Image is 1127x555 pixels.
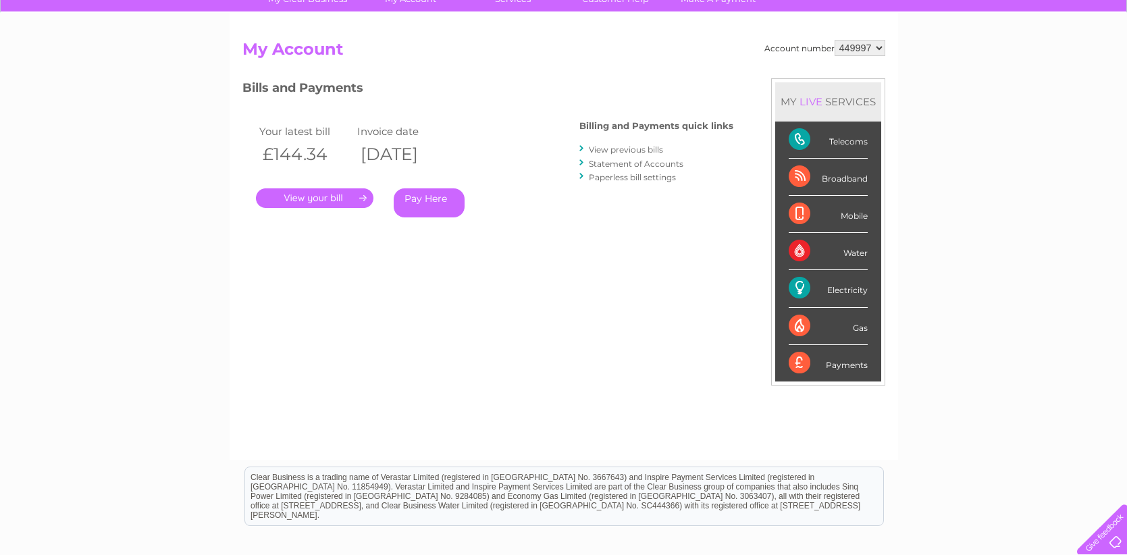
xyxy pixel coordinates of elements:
a: Paperless bill settings [589,172,676,182]
th: £144.34 [256,140,354,168]
h3: Bills and Payments [242,78,733,102]
td: Your latest bill [256,122,354,140]
div: Water [789,233,868,270]
h2: My Account [242,40,885,65]
div: Gas [789,308,868,345]
td: Invoice date [354,122,452,140]
a: Blog [1010,57,1029,68]
img: logo.png [39,35,108,76]
h4: Billing and Payments quick links [579,121,733,131]
a: View previous bills [589,144,663,155]
a: Telecoms [961,57,1001,68]
a: Log out [1082,57,1114,68]
a: Pay Here [394,188,465,217]
a: Water [889,57,915,68]
div: Account number [764,40,885,56]
a: Contact [1037,57,1070,68]
div: Telecoms [789,122,868,159]
th: [DATE] [354,140,452,168]
div: Mobile [789,196,868,233]
div: LIVE [797,95,825,108]
a: . [256,188,373,208]
a: Energy [923,57,953,68]
a: 0333 014 3131 [872,7,966,24]
div: Clear Business is a trading name of Verastar Limited (registered in [GEOGRAPHIC_DATA] No. 3667643... [245,7,883,65]
div: MY SERVICES [775,82,881,121]
a: Statement of Accounts [589,159,683,169]
div: Electricity [789,270,868,307]
div: Broadband [789,159,868,196]
div: Payments [789,345,868,381]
